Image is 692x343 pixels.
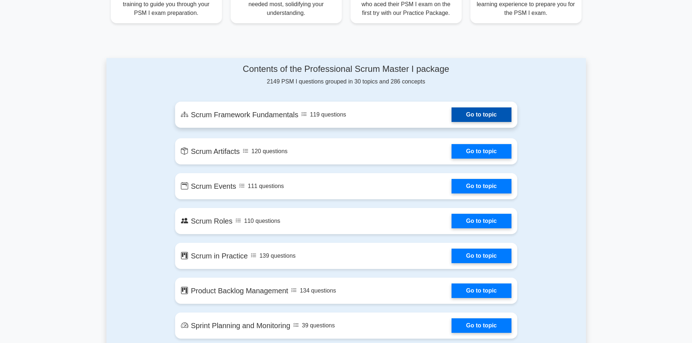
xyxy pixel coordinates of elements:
a: Go to topic [452,214,511,228]
a: Go to topic [452,144,511,159]
a: Go to topic [452,283,511,298]
a: Go to topic [452,318,511,333]
div: 2149 PSM I questions grouped in 30 topics and 286 concepts [175,64,517,86]
h4: Contents of the Professional Scrum Master I package [175,64,517,74]
a: Go to topic [452,107,511,122]
a: Go to topic [452,249,511,263]
a: Go to topic [452,179,511,193]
